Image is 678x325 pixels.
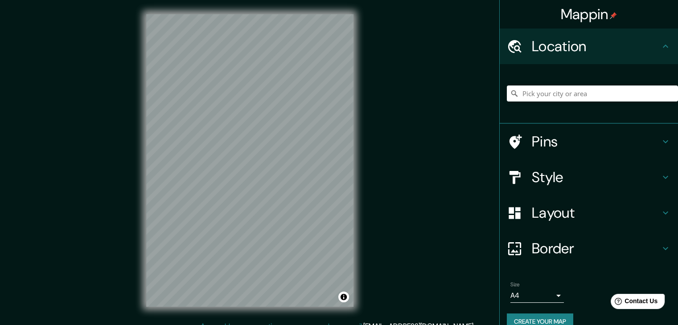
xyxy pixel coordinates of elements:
h4: Layout [532,204,660,222]
div: Pins [500,124,678,159]
label: Size [510,281,520,288]
canvas: Map [146,14,353,307]
div: Layout [500,195,678,231]
h4: Location [532,37,660,55]
button: Toggle attribution [338,292,349,302]
h4: Pins [532,133,660,150]
img: pin-icon.png [610,12,617,19]
div: Location [500,28,678,64]
h4: Border [532,240,660,257]
div: Style [500,159,678,195]
iframe: Help widget launcher [599,290,668,315]
h4: Style [532,168,660,186]
h4: Mappin [561,5,617,23]
input: Pick your city or area [507,85,678,102]
div: Border [500,231,678,266]
div: A4 [510,288,564,303]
